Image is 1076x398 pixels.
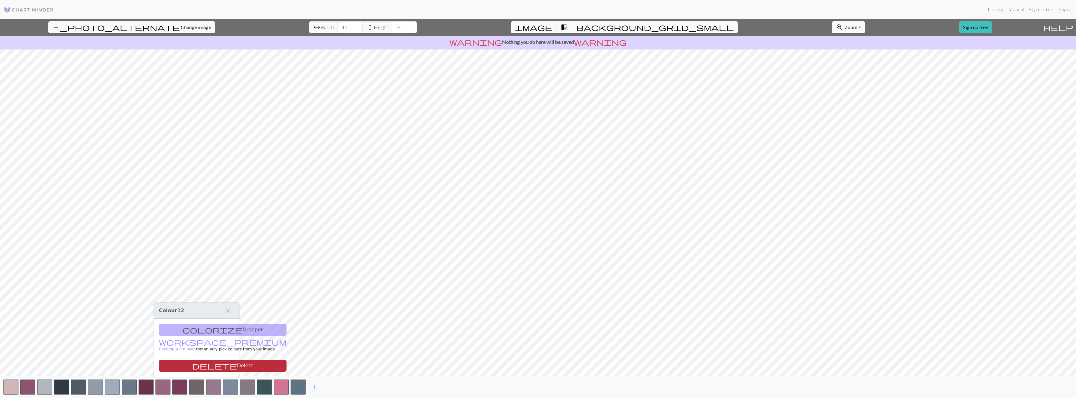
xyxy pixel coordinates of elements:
[1043,23,1073,32] span: help
[959,21,992,33] a: Sign up free
[159,340,287,351] small: to manually pick colours from your image
[576,23,734,32] span: background_grid_small
[307,381,322,393] button: Add color
[836,23,843,32] span: zoom_in
[52,23,180,32] span: add_photo_alternate
[159,338,287,346] span: workspace_premium
[159,360,287,372] button: Delete color
[4,6,54,13] img: Logo
[845,24,857,30] span: Zoom
[48,21,215,33] button: Change image
[181,24,211,30] span: Change image
[832,21,865,33] button: Zoom
[3,38,1073,46] p: Nothing you do here will be saved
[321,23,334,31] span: Width
[224,306,232,315] span: close
[1006,3,1026,16] a: Manual
[313,23,321,32] span: arrow_range
[1026,3,1056,16] a: Sign up free
[449,38,502,46] span: warning
[311,383,318,391] span: add
[159,340,287,351] a: Become a Pro user
[159,308,184,313] span: Colour 12
[985,3,1006,16] a: Library
[515,23,552,32] span: image
[574,38,627,46] span: warning
[1040,19,1076,36] button: Help
[366,23,374,32] span: height
[1056,3,1072,16] a: Login
[192,361,237,370] span: delete
[374,23,388,31] span: Height
[561,23,568,32] span: transition_fade
[221,305,235,316] button: Close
